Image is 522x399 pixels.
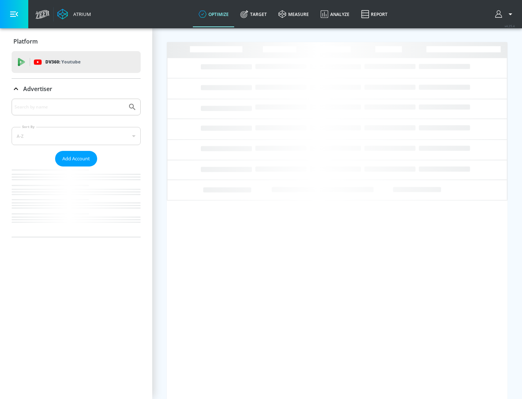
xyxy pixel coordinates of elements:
div: DV360: Youtube [12,51,141,73]
a: Analyze [315,1,355,27]
p: Youtube [61,58,80,66]
label: Sort By [21,124,36,129]
div: Atrium [70,11,91,17]
a: Atrium [57,9,91,20]
a: optimize [193,1,235,27]
a: Report [355,1,393,27]
p: Advertiser [23,85,52,93]
nav: list of Advertiser [12,166,141,237]
a: Target [235,1,273,27]
button: Add Account [55,151,97,166]
a: measure [273,1,315,27]
div: Platform [12,31,141,52]
div: A-Z [12,127,141,145]
p: DV360: [45,58,80,66]
span: v 4.25.4 [505,24,515,28]
div: Advertiser [12,99,141,237]
span: Add Account [62,155,90,163]
p: Platform [13,37,38,45]
input: Search by name [14,102,124,112]
div: Advertiser [12,79,141,99]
